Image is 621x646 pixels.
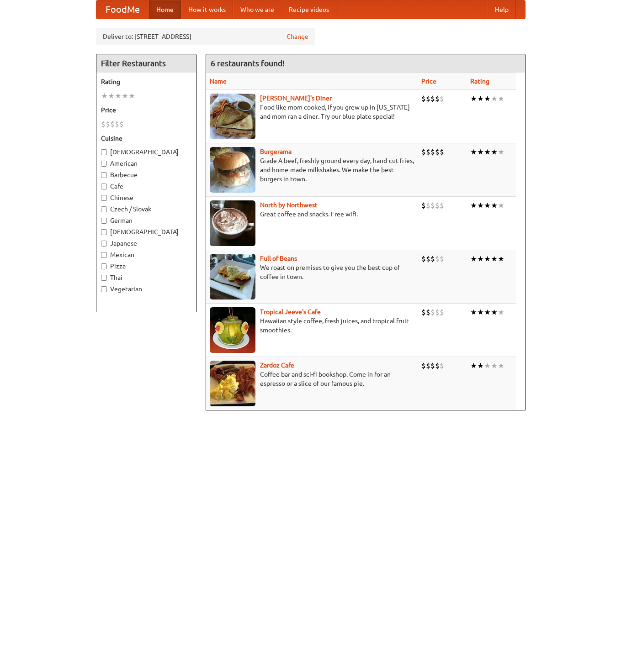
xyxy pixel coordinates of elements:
[101,147,191,157] label: [DEMOGRAPHIC_DATA]
[210,263,414,281] p: We roast on premises to give you the best cup of coffee in town.
[430,361,435,371] li: $
[115,119,119,129] li: $
[435,200,440,210] li: $
[491,254,498,264] li: ★
[440,361,444,371] li: $
[484,147,491,157] li: ★
[470,78,489,85] a: Rating
[430,307,435,317] li: $
[477,254,484,264] li: ★
[260,255,297,262] a: Full of Beans
[101,275,107,281] input: Thai
[101,91,108,101] li: ★
[484,307,491,317] li: ★
[101,206,107,212] input: Czech / Slovak
[477,147,484,157] li: ★
[498,254,504,264] li: ★
[101,77,191,86] h5: Rating
[101,262,191,271] label: Pizza
[484,94,491,104] li: ★
[430,94,435,104] li: $
[96,54,196,73] h4: Filter Restaurants
[101,182,191,191] label: Cafe
[101,239,191,248] label: Japanese
[477,200,484,210] li: ★
[287,32,308,41] a: Change
[498,147,504,157] li: ★
[260,308,321,315] a: Tropical Jeeve's Cafe
[421,94,426,104] li: $
[491,147,498,157] li: ★
[491,94,498,104] li: ★
[426,361,430,371] li: $
[440,200,444,210] li: $
[210,307,255,353] img: jeeves.jpg
[101,241,107,247] input: Japanese
[484,254,491,264] li: ★
[470,94,477,104] li: ★
[477,307,484,317] li: ★
[491,200,498,210] li: ★
[498,94,504,104] li: ★
[106,119,110,129] li: $
[484,361,491,371] li: ★
[260,201,318,209] a: North by Northwest
[101,119,106,129] li: $
[430,200,435,210] li: $
[470,200,477,210] li: ★
[260,148,292,155] a: Burgerama
[149,0,181,19] a: Home
[426,307,430,317] li: $
[421,307,426,317] li: $
[122,91,128,101] li: ★
[181,0,233,19] a: How it works
[421,147,426,157] li: $
[101,149,107,155] input: [DEMOGRAPHIC_DATA]
[210,103,414,121] p: Food like mom cooked, if you grew up in [US_STATE] and mom ran a diner. Try our blue plate special!
[260,362,294,369] a: Zardoz Cafe
[101,134,191,143] h5: Cuisine
[101,227,191,236] label: [DEMOGRAPHIC_DATA]
[101,184,107,189] input: Cafe
[477,361,484,371] li: ★
[101,161,107,167] input: American
[491,361,498,371] li: ★
[435,147,440,157] li: $
[281,0,336,19] a: Recipe videos
[210,94,255,139] img: sallys.jpg
[96,0,149,19] a: FoodMe
[110,119,115,129] li: $
[101,286,107,292] input: Vegetarian
[430,147,435,157] li: $
[101,229,107,235] input: [DEMOGRAPHIC_DATA]
[101,205,191,214] label: Czech / Slovak
[210,316,414,335] p: Hawaiian style coffee, fresh juices, and tropical fruit smoothies.
[101,263,107,269] input: Pizza
[210,210,414,219] p: Great coffee and snacks. Free wifi.
[108,91,115,101] li: ★
[101,193,191,202] label: Chinese
[435,307,440,317] li: $
[421,200,426,210] li: $
[470,147,477,157] li: ★
[477,94,484,104] li: ★
[119,119,124,129] li: $
[440,94,444,104] li: $
[435,361,440,371] li: $
[210,200,255,246] img: north.jpg
[101,218,107,224] input: German
[101,172,107,178] input: Barbecue
[115,91,122,101] li: ★
[498,200,504,210] li: ★
[440,307,444,317] li: $
[101,216,191,225] label: German
[233,0,281,19] a: Who we are
[101,159,191,168] label: American
[491,307,498,317] li: ★
[96,28,315,45] div: Deliver to: [STREET_ADDRESS]
[210,78,227,85] a: Name
[498,307,504,317] li: ★
[128,91,135,101] li: ★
